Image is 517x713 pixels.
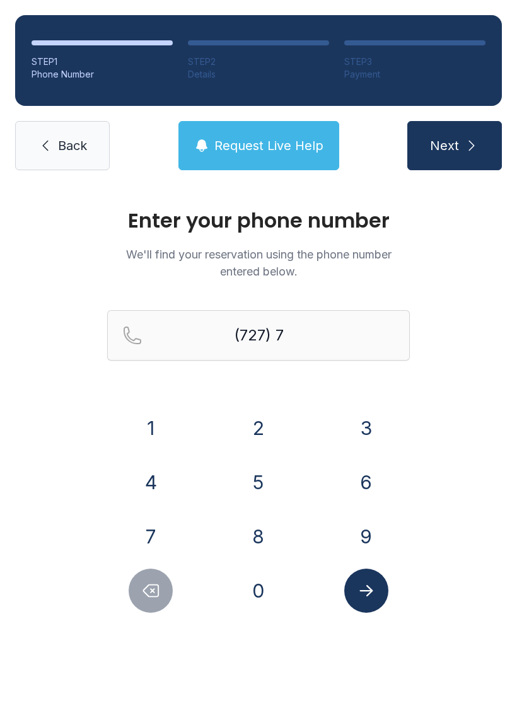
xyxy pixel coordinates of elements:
span: Next [430,137,459,154]
p: We'll find your reservation using the phone number entered below. [107,246,410,280]
button: 6 [344,460,388,504]
button: Delete number [129,569,173,613]
div: STEP 1 [32,55,173,68]
button: 1 [129,406,173,450]
div: Payment [344,68,485,81]
input: Reservation phone number [107,310,410,361]
span: Back [58,137,87,154]
button: 9 [344,514,388,559]
div: Phone Number [32,68,173,81]
div: Details [188,68,329,81]
button: 4 [129,460,173,504]
button: 0 [236,569,281,613]
button: 5 [236,460,281,504]
button: 3 [344,406,388,450]
button: 8 [236,514,281,559]
div: STEP 2 [188,55,329,68]
h1: Enter your phone number [107,211,410,231]
span: Request Live Help [214,137,323,154]
button: 7 [129,514,173,559]
button: 2 [236,406,281,450]
button: Submit lookup form [344,569,388,613]
div: STEP 3 [344,55,485,68]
